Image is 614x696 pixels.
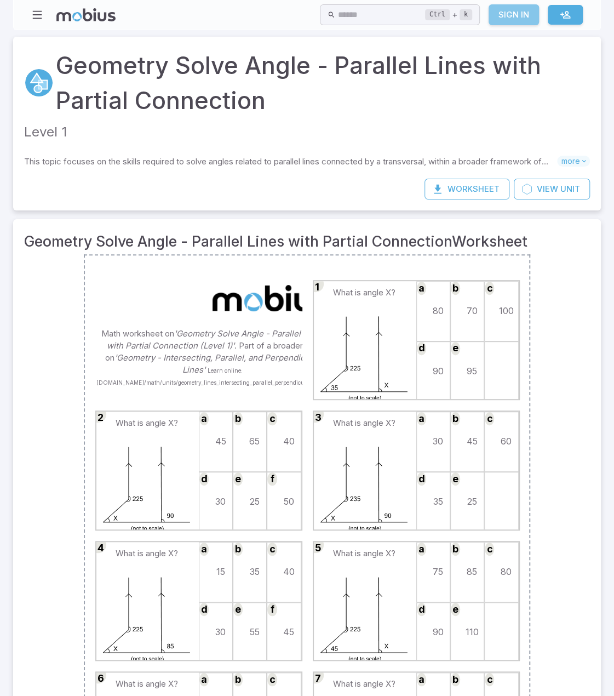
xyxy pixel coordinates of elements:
span: c [485,543,494,556]
i: 'Geometry Solve Angle - Parallel Lines with Partial Connection (Level 1)' [107,328,324,351]
td: 15 [216,566,225,578]
td: 75 [433,566,443,578]
td: 40 [283,566,295,578]
td: 50 [284,495,294,508]
span: b [451,282,460,295]
td: 30 [215,626,226,638]
td: 80 [432,305,443,317]
span: a [417,412,426,425]
img: An svg image showing a math problem [96,566,199,661]
span: d [199,472,209,486]
a: [DOMAIN_NAME]/math/units/geometry_lines_intersecting_parallel_perpendicular_intro/ [96,379,329,386]
span: 1 [315,280,319,294]
span: a [417,282,426,295]
span: c [267,543,277,556]
span: View [537,183,558,195]
td: 100 [499,305,514,317]
span: b [233,543,243,556]
span: c [485,412,494,425]
span: b [233,673,243,686]
span: 4 [97,541,104,555]
span: b [233,412,243,425]
td: 30 [215,495,226,508]
p: This topic focuses on the skills required to solve angles related to parallel lines connected by ... [24,156,557,168]
img: An svg image showing a math problem [314,305,416,401]
span: 7 [315,671,321,686]
span: b [451,673,460,686]
td: 40 [283,435,295,448]
span: c [485,282,494,295]
td: What is angle X? [323,282,406,303]
span: Unit [560,183,580,195]
td: What is angle X? [323,674,406,694]
td: 55 [250,626,260,638]
span: a [199,673,209,686]
span: e [451,472,460,486]
p: Level 1 [24,122,590,142]
span: d [417,472,426,486]
span: a [199,543,209,556]
td: What is angle X? [106,413,188,433]
a: Geometry 2D [24,68,54,98]
td: What is angle X? [323,543,406,564]
img: An svg image showing a math problem [314,436,416,531]
span: c [485,673,494,686]
span: e [233,472,243,486]
div: + [425,8,472,21]
span: b [451,543,460,556]
span: d [417,603,426,616]
td: What is angle X? [106,674,188,694]
td: What is angle X? [106,543,188,564]
td: 90 [432,626,443,638]
span: e [451,342,460,355]
span: d [417,342,426,355]
i: 'Geometry - Intersecting, Parallel, and Perpendicular Lines' [114,352,320,375]
td: 70 [467,305,478,317]
td: 25 [250,495,260,508]
span: c [267,412,277,425]
kbd: Ctrl [425,9,450,20]
a: ViewUnit [514,179,590,199]
span: 3 [315,410,322,425]
span: 5 [315,541,322,555]
span: 2 [97,410,104,425]
span: f [267,603,277,616]
span: a [417,673,426,686]
td: Math worksheet on . Part of a broader unit on [96,317,329,399]
button: Worksheet [424,179,509,199]
span: Learn online: [96,367,329,386]
td: 95 [467,365,477,378]
span: d [199,603,209,616]
td: 35 [433,495,443,508]
td: 80 [501,566,512,578]
td: 85 [467,566,477,578]
span: c [267,673,277,686]
img: Mobius Math Academy logo [213,280,330,316]
span: 6 [97,671,104,686]
td: 35 [250,566,260,578]
td: 30 [433,435,443,448]
span: e [233,603,243,616]
td: 60 [501,435,512,448]
td: 45 [467,435,478,448]
h3: Geometry Solve Angle - Parallel Lines with Partial Connection Worksheet [24,230,590,252]
kbd: k [460,9,472,20]
span: f [267,472,277,486]
td: What is angle X? [323,413,406,433]
a: Geometry Solve Angle - Parallel Lines with Partial Connection [56,48,590,118]
td: 25 [467,495,477,508]
img: An svg image showing a math problem [96,436,199,531]
td: 45 [215,435,226,448]
td: 90 [432,365,443,378]
span: b [451,412,460,425]
img: An svg image showing a math problem [314,566,416,661]
td: 65 [249,435,260,448]
span: a [199,412,209,425]
td: 110 [466,626,479,638]
span: e [451,603,460,616]
td: 45 [283,626,294,638]
span: a [417,543,426,556]
a: Sign In [489,4,539,25]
